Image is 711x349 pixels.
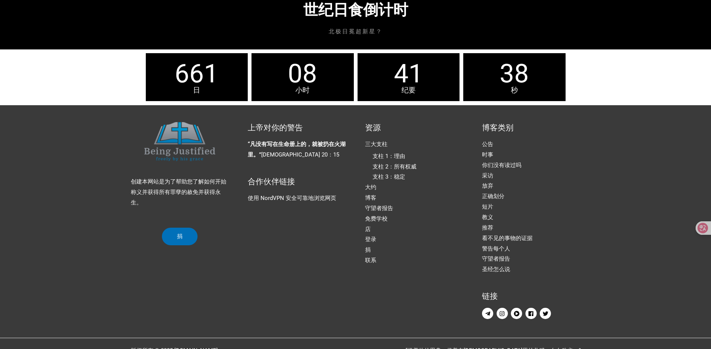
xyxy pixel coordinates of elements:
span: 41 [358,61,460,87]
p: 创建本网站是为了帮助您了解如何开始称义并获得所有罪孽的赦免并获得永生。 [131,177,229,208]
a: 使用 NordVPN 安全可靠地浏览网页 [248,195,336,201]
span: 661 [146,61,248,87]
a: 公告 [482,141,493,148]
span: 小时 [251,87,354,94]
h2: 资源 [365,122,464,134]
h2: 链接 [482,291,581,303]
a: 捐 [162,228,198,246]
aside: 页脚小部件 2 [248,122,346,204]
span: 38 [463,61,566,87]
a: 博客 [365,194,376,201]
a: 联系 [365,257,376,264]
nav: 合作伙伴链接 [248,193,346,204]
h5: 北极日冕超新星？ [206,29,506,34]
a: 警告每个人 [482,245,510,252]
a: 唽 [540,308,553,319]
a: 推荐 [482,224,493,231]
span: 秒 [463,87,566,94]
a: 脸书 [525,308,539,319]
a: 游戏圈 [511,308,524,319]
a: 你们没有读过吗 [482,162,521,169]
a: 教义 [482,214,493,221]
strong: “凡没有写在生命册上的，就被扔在火湖里。” [248,141,346,158]
a: 守望者报告 [482,255,510,262]
a: 正确划分 [482,193,504,200]
a: 短片 [482,203,493,210]
p: [DEMOGRAPHIC_DATA] 20：15 [248,139,346,160]
nav: 博客类别 [482,139,581,275]
aside: 页脚小部件 4 [482,122,581,321]
aside: 页脚小部件 1 [131,122,229,224]
h4: 世纪日食倒计时 [206,3,506,18]
a: 大约 [365,184,376,191]
a: 店 [365,226,371,233]
a: 免费学校 [365,215,388,222]
a: 三大支柱 [365,141,388,148]
a: 支柱 1：理由 [373,153,405,160]
a: 捐 [365,246,371,253]
nav: 资源 [365,139,464,266]
h2: 合作伙伴链接 [248,176,346,188]
span: 纪要 [358,87,460,94]
a: 时事 [482,151,493,158]
a: 电报平面 [482,308,495,319]
a: 登录 [365,236,376,243]
a: 守望者报告 [365,205,393,212]
a: Instagram的 [497,308,510,319]
h2: 上帝对你的警告 [248,122,346,134]
span: 08 [251,61,354,87]
a: 采访 [482,172,493,179]
a: 放弃 [482,182,493,189]
a: 圣经怎么说 [482,266,510,273]
a: 支柱 3：稳定 [373,173,405,180]
span: 日 [146,87,248,94]
a: 看不见的事物的证据 [482,235,533,242]
h2: 博客类别 [482,122,581,134]
aside: 页脚小部件 3 [365,122,464,266]
a: 支柱 2：所有权威 [373,163,416,170]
